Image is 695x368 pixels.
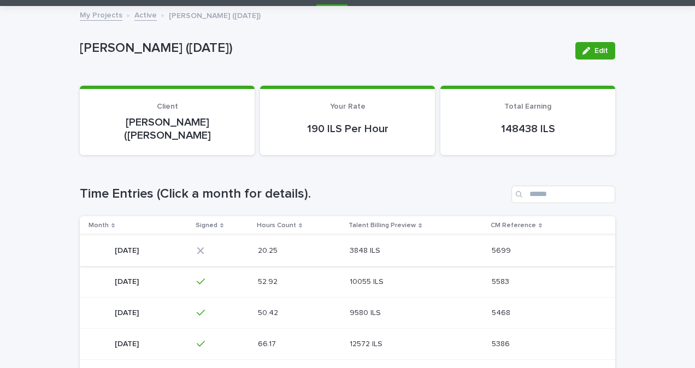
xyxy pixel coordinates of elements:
a: Active [134,8,157,21]
p: 20.25 [258,244,280,256]
p: CM Reference [491,219,536,232]
p: [DATE] [115,306,141,318]
tr: [DATE][DATE] 20.2520.25 3848 ILS3848 ILS 56995699 [80,235,615,266]
p: 9580 ILS [350,306,383,318]
p: [DATE] [115,275,141,287]
p: 5386 [492,337,512,349]
p: 148438 ILS [453,122,602,135]
span: Edit [594,47,608,55]
button: Edit [575,42,615,60]
tr: [DATE][DATE] 52.9252.92 10055 ILS10055 ILS 55835583 [80,266,615,297]
span: Your Rate [330,103,366,110]
p: [PERSON_NAME] ([DATE]) [80,40,567,56]
p: Hours Count [257,219,296,232]
p: 5468 [492,306,513,318]
p: 5699 [492,244,513,256]
p: 50.42 [258,306,280,318]
span: Total Earning [504,103,551,110]
p: Talent Billing Preview [349,219,416,232]
span: Client [157,103,178,110]
tr: [DATE][DATE] 66.1766.17 12572 ILS12572 ILS 53865386 [80,328,615,359]
p: 3848 ILS [350,244,382,256]
p: 12572 ILS [350,337,385,349]
p: 5583 [492,275,511,287]
p: 52.92 [258,275,280,287]
p: 190 ILS Per Hour [273,122,422,135]
p: Month [89,219,109,232]
p: [PERSON_NAME] ([PERSON_NAME] [93,116,242,142]
p: Signed [196,219,217,232]
p: [DATE] [115,337,141,349]
input: Search [511,186,615,203]
p: [DATE] [115,244,141,256]
h1: Time Entries (Click a month for details). [80,186,507,202]
p: 66.17 [258,337,278,349]
p: 10055 ILS [350,275,386,287]
a: My Projects [80,8,122,21]
tr: [DATE][DATE] 50.4250.42 9580 ILS9580 ILS 54685468 [80,297,615,328]
p: [PERSON_NAME] ([DATE]) [169,9,261,21]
